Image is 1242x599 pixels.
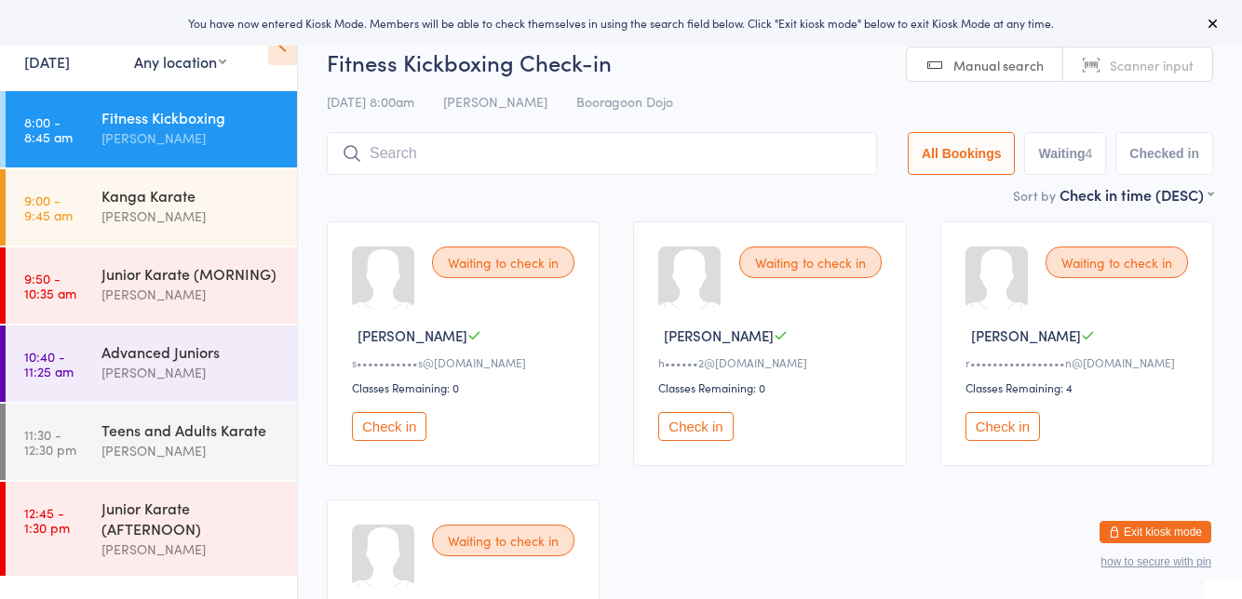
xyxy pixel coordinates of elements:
div: Waiting to check in [1046,246,1188,278]
button: Check in [965,412,1040,441]
a: [DATE] [24,51,70,72]
div: Kanga Karate [101,185,281,206]
div: s•••••••••••s@[DOMAIN_NAME] [352,354,580,370]
button: Check in [352,412,426,441]
div: Waiting to check in [739,246,882,278]
time: 9:00 - 9:45 am [24,193,73,222]
div: [PERSON_NAME] [101,539,281,560]
div: Advanced Juniors [101,341,281,362]
button: All Bookings [908,132,1016,175]
input: Search [327,132,877,175]
div: Classes Remaining: 4 [965,379,1194,395]
button: Check in [658,412,733,441]
div: Check in time (DESC) [1060,184,1213,205]
span: Booragoon Dojo [576,92,673,111]
div: Teens and Adults Karate [101,419,281,440]
div: You have now entered Kiosk Mode. Members will be able to check themselves in using the search fie... [30,15,1212,31]
span: [PERSON_NAME] [443,92,547,111]
time: 9:50 - 10:35 am [24,271,76,300]
div: [PERSON_NAME] [101,284,281,305]
button: Checked in [1115,132,1213,175]
a: 9:50 -10:35 amJunior Karate (MORNING)[PERSON_NAME] [6,247,297,324]
span: [PERSON_NAME] [971,326,1081,345]
div: Any location [134,51,226,72]
div: Junior Karate (MORNING) [101,263,281,284]
span: Manual search [953,56,1044,74]
div: [PERSON_NAME] [101,440,281,461]
div: Classes Remaining: 0 [658,379,886,395]
h2: Fitness Kickboxing Check-in [327,47,1213,77]
time: 10:40 - 11:25 am [24,349,74,379]
time: 12:45 - 1:30 pm [24,505,70,535]
button: Waiting4 [1024,132,1106,175]
div: 4 [1086,146,1093,161]
span: [PERSON_NAME] [358,326,467,345]
time: 8:00 - 8:45 am [24,114,73,144]
button: Exit kiosk mode [1100,521,1211,543]
a: 10:40 -11:25 amAdvanced Juniors[PERSON_NAME] [6,326,297,402]
div: r•••••••••••••••••n@[DOMAIN_NAME] [965,354,1194,370]
div: Waiting to check in [432,525,574,556]
div: Waiting to check in [432,246,574,278]
a: 11:30 -12:30 pmTeens and Adults Karate[PERSON_NAME] [6,404,297,480]
a: 8:00 -8:45 amFitness Kickboxing[PERSON_NAME] [6,91,297,167]
a: 9:00 -9:45 amKanga Karate[PERSON_NAME] [6,169,297,246]
div: [PERSON_NAME] [101,206,281,227]
div: Fitness Kickboxing [101,107,281,127]
div: Classes Remaining: 0 [352,379,580,395]
a: 12:45 -1:30 pmJunior Karate (AFTERNOON)[PERSON_NAME] [6,482,297,576]
button: how to secure with pin [1100,555,1211,568]
div: Junior Karate (AFTERNOON) [101,498,281,539]
div: h••••••2@[DOMAIN_NAME] [658,354,886,370]
div: [PERSON_NAME] [101,362,281,383]
time: 11:30 - 12:30 pm [24,427,76,457]
span: [DATE] 8:00am [327,92,414,111]
label: Sort by [1013,186,1056,205]
div: [PERSON_NAME] [101,127,281,149]
span: [PERSON_NAME] [664,326,774,345]
span: Scanner input [1110,56,1194,74]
